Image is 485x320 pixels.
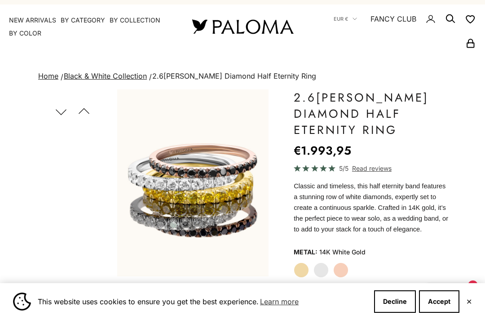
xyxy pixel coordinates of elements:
[152,71,316,80] span: 2.6[PERSON_NAME] Diamond Half Eternity Ring
[314,4,476,49] nav: Secondary navigation
[9,29,41,38] summary: By Color
[334,15,348,23] span: EUR €
[117,89,269,277] div: Item 13 of 22
[370,13,416,25] a: FANCY CLUB
[9,16,171,38] nav: Primary navigation
[36,70,449,83] nav: breadcrumbs
[13,293,31,311] img: Cookie banner
[374,290,416,313] button: Decline
[294,163,449,173] a: 5/5 Read reviews
[294,245,317,259] legend: Metal:
[110,16,160,25] summary: By Collection
[64,71,147,80] a: Black & White Collection
[9,16,56,25] a: NEW ARRIVALS
[294,142,351,160] sale-price: €1.993,95
[38,71,58,80] a: Home
[352,163,392,173] span: Read reviews
[294,89,449,138] h1: 2.6[PERSON_NAME] Diamond Half Eternity Ring
[117,89,269,277] img: #YellowGold #WhiteGold #RoseGold
[259,295,300,308] a: Learn more
[339,163,348,173] span: 5/5
[319,245,366,259] variant-option-value: 14K White Gold
[419,290,459,313] button: Accept
[38,295,367,308] span: This website uses cookies to ensure you get the best experience.
[334,15,357,23] button: EUR €
[466,299,472,304] button: Close
[294,182,448,233] span: Classic and timeless, this half eternity band features a stunning row of white diamonds, expertly...
[61,16,105,25] summary: By Category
